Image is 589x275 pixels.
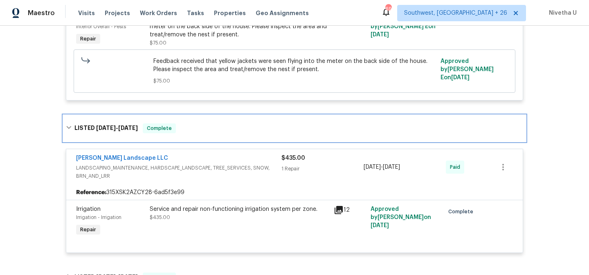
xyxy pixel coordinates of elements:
span: [DATE] [118,125,138,131]
span: [DATE] [364,164,381,170]
span: Maestro [28,9,55,17]
span: Visits [78,9,95,17]
span: Projects [105,9,130,17]
span: $75.00 [153,77,436,85]
span: Properties [214,9,246,17]
a: [PERSON_NAME] Landscape LLC [76,155,168,161]
span: [DATE] [371,32,389,38]
span: $435.00 [150,215,170,220]
span: $75.00 [150,40,166,45]
span: Southwest, [GEOGRAPHIC_DATA] + 26 [404,9,507,17]
b: Reference: [76,188,106,197]
span: Repair [77,226,99,234]
div: 1 Repair [281,165,364,173]
div: Feedback received that yellow jackets were seen flying into the meter on the back side of the hou... [150,14,329,39]
span: Complete [144,124,175,132]
div: Service and repair non-functioning irrigation system per zone. [150,205,329,213]
span: Interior Overall - Pests [76,24,126,29]
span: [DATE] [371,223,389,228]
span: Complete [448,208,477,216]
span: - [96,125,138,131]
span: Repair [77,35,99,43]
span: Approved by [PERSON_NAME] E on [441,58,494,80]
span: Tasks [187,10,204,16]
span: [DATE] [96,125,116,131]
div: 315XSK2AZCY28-6ad5f3e99 [66,185,523,200]
span: Irrigation [76,206,101,212]
span: Approved by [PERSON_NAME] on [371,206,431,228]
span: Paid [450,163,463,171]
div: LISTED [DATE]-[DATE]Complete [63,115,526,141]
span: Nivetha U [546,9,577,17]
span: Geo Assignments [256,9,309,17]
span: Feedback received that yellow jackets were seen flying into the meter on the back side of the hou... [153,57,436,74]
span: $435.00 [281,155,305,161]
span: Irrigation - Irrigation [76,215,121,220]
span: Approved by [PERSON_NAME] E on [371,16,436,38]
span: LANDSCAPING_MAINTENANCE, HARDSCAPE_LANDSCAPE, TREE_SERVICES, SNOW, BRN_AND_LRR [76,164,281,180]
h6: LISTED [74,123,138,133]
span: [DATE] [383,164,400,170]
span: [DATE] [451,75,470,80]
span: - [364,163,400,171]
div: 691 [385,5,391,13]
span: Work Orders [140,9,177,17]
div: 12 [334,205,366,215]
